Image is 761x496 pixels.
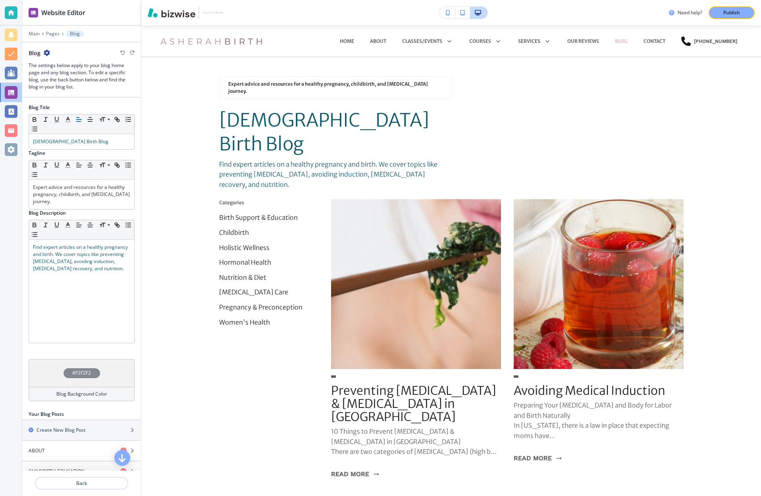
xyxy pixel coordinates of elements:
[709,6,755,19] button: Publish
[219,199,325,206] p: Categories
[219,243,270,258] button: Holistic Wellness
[219,213,298,228] button: Birth Support & Education
[33,244,129,272] span: Find expert articles on a healthy pregnancy and birth. We cover topics like preventing [MEDICAL_D...
[219,273,266,288] button: Nutrition & Diet
[219,317,270,333] button: Women's Health
[33,138,108,145] span: [DEMOGRAPHIC_DATA] Birth Blog
[22,461,141,482] button: CHILDBIRTH EDUCATION
[35,477,128,490] button: Back
[681,29,737,53] a: [PHONE_NUMBER]
[370,38,386,45] p: About
[469,38,491,45] p: COURSES
[29,359,135,401] button: #F2F2F2Blog Background Color
[22,420,141,440] button: Create New Blog Post
[219,213,298,223] p: Birth Support & Education
[37,427,86,434] h2: Create New Blog Post
[615,38,628,45] p: BLOG
[331,463,379,485] button: Read More
[41,8,85,17] h2: Website Editor
[518,38,540,45] p: SERVICES
[22,441,141,461] button: ABOUT
[29,447,45,454] h4: ABOUT
[331,199,501,369] img: Preventing High Blood Pressure & Preeclampsia in Pregnancy
[219,258,271,268] p: Hormonal Health
[29,104,50,111] h2: Blog Title
[29,62,135,90] h3: The settings below apply to your blog home page and any blog section. To edit a specific blog, us...
[219,160,439,188] span: Find expert articles on a healthy pregnancy and birth. We cover topics like preventing [MEDICAL_D...
[29,210,66,217] h2: Blog Description
[56,390,107,398] h4: Blog Background Color
[29,468,85,475] h4: CHILDBIRTH EDUCATION
[36,480,127,487] p: Back
[219,243,270,253] p: Holistic Wellness
[72,369,91,377] h4: #F2F2F2
[340,38,354,45] p: HOME
[514,199,684,369] img: Avoiding Medical Induction
[514,384,684,397] h3: Avoiding Medical Induction
[331,427,501,447] p: 10 Things to Prevent [MEDICAL_DATA] & [MEDICAL_DATA] in [GEOGRAPHIC_DATA]
[219,109,433,156] span: [DEMOGRAPHIC_DATA] Birth Blog
[514,400,684,421] p: Preparing Your [MEDICAL_DATA] and Body for Labor and Birth Naturally
[33,184,131,205] span: Expert advice and resources for a healthy pregnancy, childbirth, and [MEDICAL_DATA] journey.
[219,317,270,328] p: Women's Health
[228,81,429,94] span: Expert advice and resources for a healthy pregnancy, childbirth, and [MEDICAL_DATA] journey.
[402,38,442,45] p: CLASSES/EVENTS
[643,38,665,45] p: CONTACT
[219,287,288,302] button: [MEDICAL_DATA] Care
[514,421,684,441] p: In [US_STATE], there is a law in place that expecting moms have...
[723,9,740,16] p: Publish
[219,302,302,313] p: Pregnancy & Preconception
[29,31,40,37] button: Main
[678,9,702,16] h3: Need help?
[29,150,45,157] h2: Tagline
[70,31,80,37] p: Blog
[514,448,561,469] button: Read More
[46,31,60,37] button: Pages
[148,8,195,17] img: Bizwise Logo
[29,49,40,57] h2: Blog
[29,8,38,17] img: editor icon
[219,273,266,283] p: Nutrition & Diet
[29,411,64,418] h2: Your Blog Posts
[331,447,501,457] p: There are two categories of [MEDICAL_DATA] (high b...
[219,258,271,273] button: Hormonal Health
[202,10,224,15] img: Your Logo
[219,228,249,243] button: Childbirth
[157,29,267,53] img: Asherah Birth
[567,38,599,45] p: OUR REVIEWS
[219,228,249,238] p: Childbirth
[66,31,84,37] button: Blog
[219,287,288,298] p: [MEDICAL_DATA] Care
[331,384,501,423] h3: Preventing [MEDICAL_DATA] & [MEDICAL_DATA] in [GEOGRAPHIC_DATA]
[219,302,302,317] button: Pregnancy & Preconception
